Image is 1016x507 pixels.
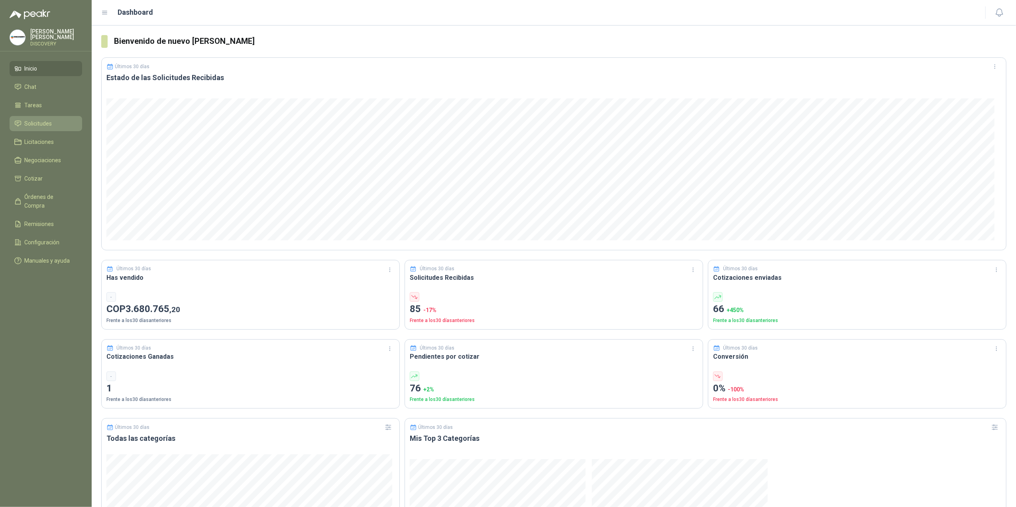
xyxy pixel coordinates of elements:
p: 66 [713,302,1001,317]
a: Solicitudes [10,116,82,131]
h3: Bienvenido de nuevo [PERSON_NAME] [114,35,1006,47]
p: Frente a los 30 días anteriores [106,396,395,403]
a: Chat [10,79,82,94]
p: Últimos 30 días [117,265,151,273]
p: Últimos 30 días [723,344,758,352]
p: 0% [713,381,1001,396]
a: Cotizar [10,171,82,186]
p: Últimos 30 días [420,344,455,352]
p: Frente a los 30 días anteriores [410,317,698,324]
span: -100 % [728,386,744,393]
a: Tareas [10,98,82,113]
a: Manuales y ayuda [10,253,82,268]
a: Configuración [10,235,82,250]
p: COP [106,302,395,317]
span: Tareas [25,101,42,110]
p: Últimos 30 días [723,265,758,273]
span: Manuales y ayuda [25,256,70,265]
span: Chat [25,83,37,91]
h3: Mis Top 3 Categorías [410,434,1001,443]
span: + 2 % [423,386,434,393]
span: Configuración [25,238,60,247]
span: -17 % [423,307,436,313]
p: Últimos 30 días [420,265,455,273]
h3: Conversión [713,352,1001,362]
a: Órdenes de Compra [10,189,82,213]
span: Negociaciones [25,156,61,165]
a: Remisiones [10,216,82,232]
p: Frente a los 30 días anteriores [713,396,1001,403]
p: Frente a los 30 días anteriores [106,317,395,324]
h3: Has vendido [106,273,395,283]
div: - [106,371,116,381]
img: Logo peakr [10,10,50,19]
span: Cotizar [25,174,43,183]
span: Licitaciones [25,138,54,146]
h3: Pendientes por cotizar [410,352,698,362]
p: Últimos 30 días [117,344,151,352]
p: 76 [410,381,698,396]
h3: Cotizaciones Ganadas [106,352,395,362]
p: DISCOVERY [30,41,82,46]
p: Frente a los 30 días anteriores [713,317,1001,324]
span: + 450 % [727,307,744,313]
span: Inicio [25,64,37,73]
h3: Todas las categorías [106,434,395,443]
span: Remisiones [25,220,54,228]
p: [PERSON_NAME] [PERSON_NAME] [30,29,82,40]
span: ,20 [169,305,180,314]
h3: Solicitudes Recibidas [410,273,698,283]
p: Últimos 30 días [115,64,150,69]
p: Últimos 30 días [115,424,150,430]
p: Últimos 30 días [419,424,453,430]
h1: Dashboard [118,7,153,18]
a: Inicio [10,61,82,76]
h3: Cotizaciones enviadas [713,273,1001,283]
div: - [106,292,116,302]
span: 3.680.765 [126,303,180,314]
p: Frente a los 30 días anteriores [410,396,698,403]
p: 1 [106,381,395,396]
p: 85 [410,302,698,317]
span: Órdenes de Compra [25,193,75,210]
span: Solicitudes [25,119,52,128]
a: Licitaciones [10,134,82,149]
img: Company Logo [10,30,25,45]
a: Negociaciones [10,153,82,168]
h3: Estado de las Solicitudes Recibidas [106,73,1001,83]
